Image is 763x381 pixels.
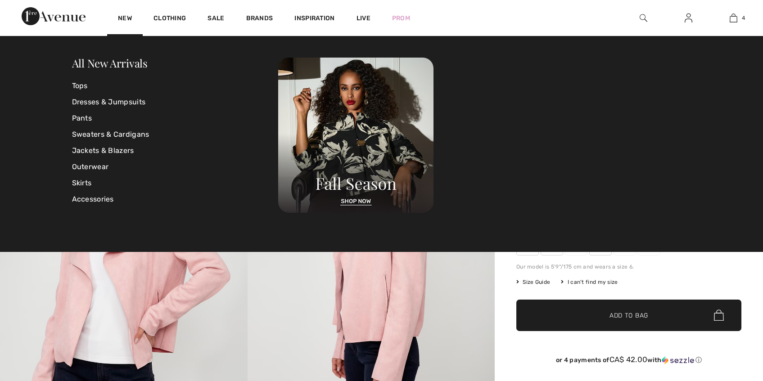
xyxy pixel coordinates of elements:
[662,356,694,364] img: Sezzle
[711,13,755,23] a: 4
[714,309,724,321] img: Bag.svg
[640,13,647,23] img: search the website
[677,13,700,24] a: Sign In
[72,56,148,70] a: All New Arrivals
[208,14,224,24] a: Sale
[72,159,279,175] a: Outerwear
[516,263,741,271] div: Our model is 5'9"/175 cm and wears a size 6.
[72,191,279,207] a: Accessories
[742,14,745,22] span: 4
[22,7,86,25] img: 1ère Avenue
[516,355,741,364] div: or 4 payments of with
[701,314,754,336] iframe: Opens a widget where you can find more information
[72,110,279,126] a: Pants
[72,175,279,191] a: Skirts
[685,13,692,23] img: My Info
[730,13,737,23] img: My Bag
[392,13,410,23] a: Prom
[516,355,741,368] div: or 4 payments ofCA$ 42.00withSezzle Click to learn more about Sezzle
[72,78,279,94] a: Tops
[516,278,550,286] span: Size Guide
[72,143,279,159] a: Jackets & Blazers
[246,14,273,24] a: Brands
[278,58,433,213] img: 250825120107_a8d8ca038cac6.jpg
[72,94,279,110] a: Dresses & Jumpsuits
[357,13,370,23] a: Live
[72,126,279,143] a: Sweaters & Cardigans
[154,14,186,24] a: Clothing
[609,310,648,320] span: Add to Bag
[118,14,132,24] a: New
[516,300,741,331] button: Add to Bag
[561,278,618,286] div: I can't find my size
[294,14,334,24] span: Inspiration
[609,355,648,364] span: CA$ 42.00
